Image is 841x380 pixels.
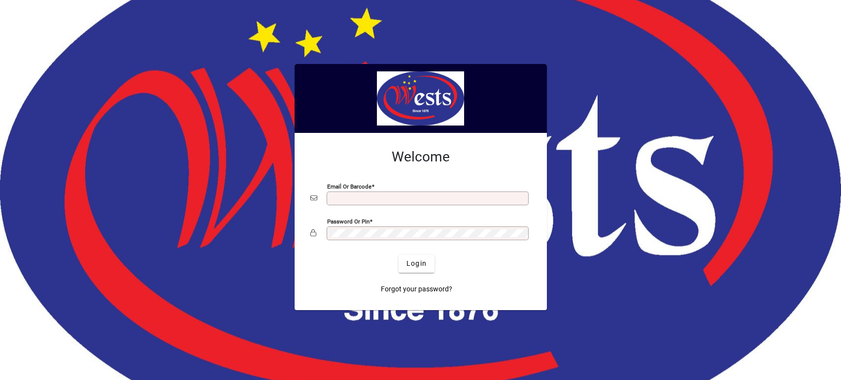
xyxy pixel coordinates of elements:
[377,281,456,298] a: Forgot your password?
[327,183,371,190] mat-label: Email or Barcode
[399,255,435,273] button: Login
[327,218,370,224] mat-label: Password or Pin
[381,284,452,294] span: Forgot your password?
[406,258,427,269] span: Login
[310,149,531,165] h2: Welcome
